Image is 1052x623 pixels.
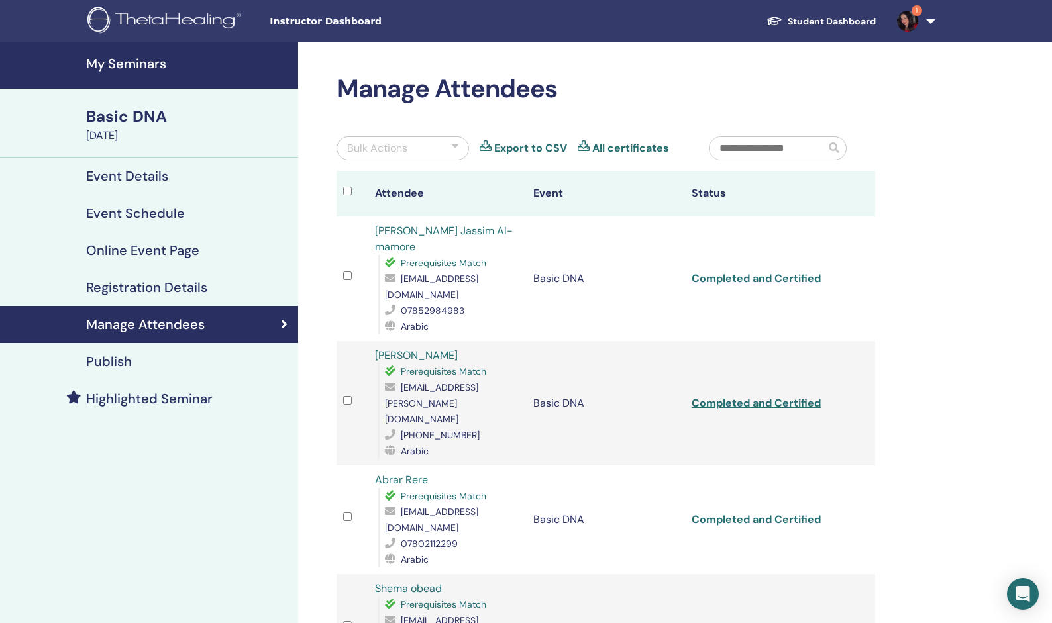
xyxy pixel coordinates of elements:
div: Open Intercom Messenger [1007,578,1039,610]
img: logo.png [87,7,246,36]
img: default.jpg [897,11,918,32]
a: Student Dashboard [756,9,886,34]
img: graduation-cap-white.svg [766,15,782,26]
a: All certificates [592,140,669,156]
a: Completed and Certified [692,271,821,285]
h4: My Seminars [86,56,290,72]
td: Basic DNA [527,465,685,574]
div: Basic DNA [86,105,290,128]
th: Attendee [368,171,527,216]
td: Basic DNA [527,216,685,341]
a: Abrar Rere [375,473,428,487]
th: Event [527,171,685,216]
h4: Highlighted Seminar [86,391,213,407]
div: Bulk Actions [347,140,407,156]
span: [PHONE_NUMBER] [401,429,480,441]
span: Prerequisites Match [401,257,486,269]
span: Arabic [401,553,429,565]
span: Prerequisites Match [401,365,486,377]
span: [EMAIL_ADDRESS][DOMAIN_NAME] [385,273,478,301]
a: Export to CSV [494,140,567,156]
span: Arabic [401,320,429,332]
h4: Event Schedule [86,205,185,221]
span: 1 [912,5,922,16]
h4: Registration Details [86,279,207,295]
span: [EMAIL_ADDRESS][DOMAIN_NAME] [385,506,478,534]
td: Basic DNA [527,341,685,465]
span: Prerequisites Match [401,490,486,502]
h4: Publish [86,354,132,369]
span: Instructor Dashboard [270,15,468,28]
a: Completed and Certified [692,512,821,526]
a: [PERSON_NAME] [375,348,458,362]
div: [DATE] [86,128,290,144]
span: [EMAIL_ADDRESS][PERSON_NAME][DOMAIN_NAME] [385,381,478,425]
a: Basic DNA[DATE] [78,105,298,144]
a: [PERSON_NAME] Jassim Al-mamore [375,224,513,254]
span: 07802112299 [401,538,458,550]
h2: Manage Attendees [337,74,875,105]
h4: Manage Attendees [86,316,205,332]
span: 07852984983 [401,305,464,316]
a: Shema obead [375,581,442,595]
h4: Online Event Page [86,242,199,258]
th: Status [685,171,843,216]
a: Completed and Certified [692,396,821,410]
h4: Event Details [86,168,168,184]
span: Prerequisites Match [401,599,486,610]
span: Arabic [401,445,429,457]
